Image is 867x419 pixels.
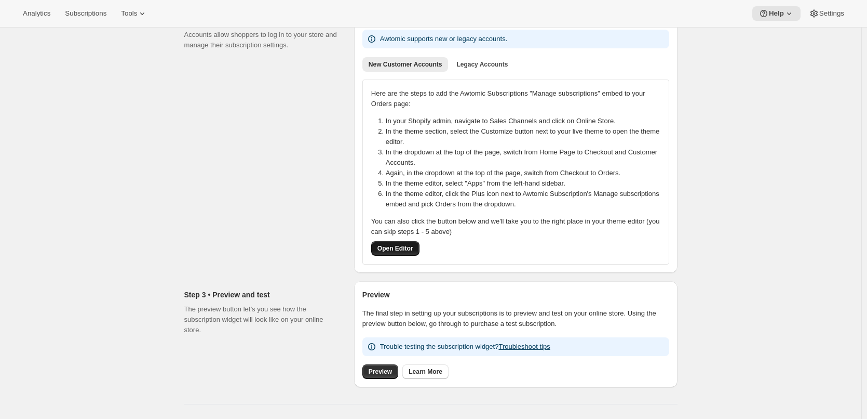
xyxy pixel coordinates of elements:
p: Accounts allow shoppers to log in to your store and manage their subscription settings. [184,30,337,50]
span: Legacy Accounts [456,60,508,69]
a: Preview [362,364,398,379]
a: Troubleshoot tips [498,343,550,350]
li: In the dropdown at the top of the page, switch from Home Page to Checkout and Customer Accounts. [386,147,667,168]
span: Analytics [23,9,50,18]
li: In the theme editor, click the Plus icon next to Awtomic Subscription's Manage subscriptions embe... [386,189,667,209]
p: Trouble testing the subscription widget? [380,342,550,352]
button: Analytics [17,6,57,21]
button: Legacy Accounts [450,57,514,72]
p: The final step in setting up your subscriptions is to preview and test on your online store. Usin... [362,308,669,329]
h2: Step 3 • Preview and test [184,290,337,300]
button: Open Editor [371,241,419,256]
li: In your Shopify admin, navigate to Sales Channels and click on Online Store. [386,116,667,126]
p: You can also click the button below and we'll take you to the right place in your theme editor (y... [371,216,660,237]
li: Again, in the dropdown at the top of the page, switch from Checkout to Orders. [386,168,667,178]
p: Here are the steps to add the Awtomic Subscriptions "Manage subscriptions" embed to your Orders p... [371,88,660,109]
button: Subscriptions [59,6,113,21]
button: Tools [115,6,154,21]
span: Preview [369,368,392,376]
button: Settings [803,6,850,21]
span: New Customer Accounts [369,60,442,69]
span: Subscriptions [65,9,106,18]
span: Settings [819,9,844,18]
span: Tools [121,9,137,18]
a: Learn More [402,364,449,379]
p: Awtomic supports new or legacy accounts. [380,34,507,44]
p: The preview button let’s you see how the subscription widget will look like on your online store. [184,304,337,335]
li: In the theme editor, select "Apps" from the left-hand sidebar. [386,178,667,189]
li: In the theme section, select the Customize button next to your live theme to open the theme editor. [386,126,667,147]
span: Learn More [409,368,442,376]
h2: Preview [362,290,669,300]
button: New Customer Accounts [362,57,449,72]
button: Help [752,6,801,21]
span: Open Editor [377,244,413,253]
span: Help [769,9,784,18]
